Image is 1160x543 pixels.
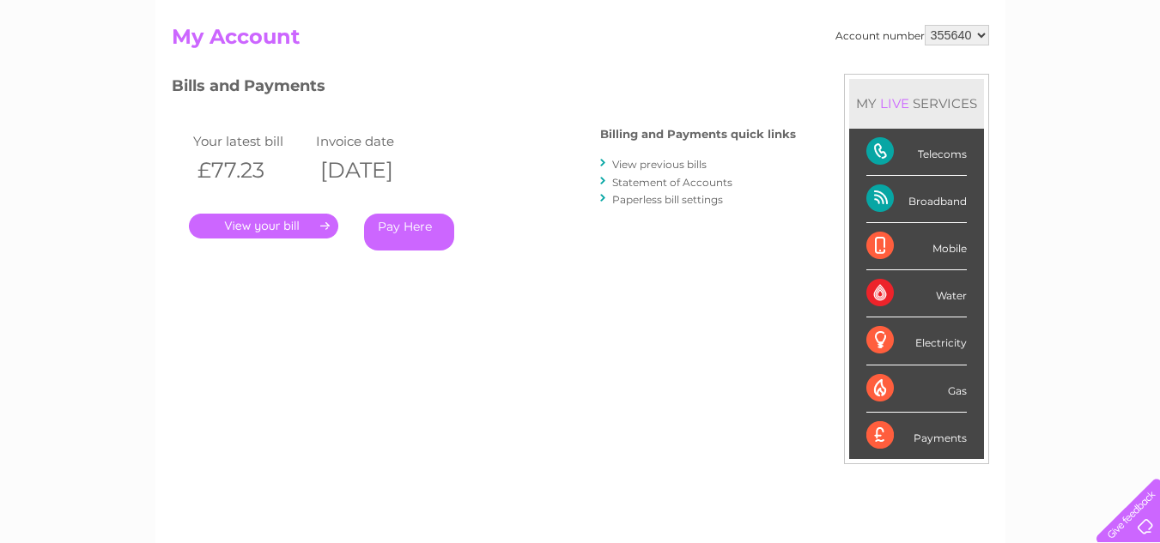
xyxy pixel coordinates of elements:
[189,214,338,238] a: .
[612,176,732,189] a: Statement of Accounts
[877,95,913,112] div: LIVE
[866,270,967,317] div: Water
[189,153,313,188] th: £77.23
[172,25,989,57] h2: My Account
[949,73,1000,86] a: Telecoms
[849,79,984,128] div: MY SERVICES
[600,128,796,141] h4: Billing and Payments quick links
[364,214,454,250] a: Pay Here
[866,223,967,270] div: Mobile
[901,73,938,86] a: Energy
[858,73,890,86] a: Water
[866,317,967,365] div: Electricity
[1046,73,1088,86] a: Contact
[866,176,967,223] div: Broadband
[40,45,128,97] img: logo.png
[175,9,987,83] div: Clear Business is a trading name of Verastar Limited (registered in [GEOGRAPHIC_DATA] No. 3667643...
[312,153,435,188] th: [DATE]
[866,413,967,459] div: Payments
[836,9,955,30] a: 0333 014 3131
[189,130,313,153] td: Your latest bill
[312,130,435,153] td: Invoice date
[172,74,796,104] h3: Bills and Payments
[612,193,723,206] a: Paperless bill settings
[866,129,967,176] div: Telecoms
[612,158,707,171] a: View previous bills
[866,365,967,413] div: Gas
[1103,73,1144,86] a: Log out
[835,25,989,45] div: Account number
[1011,73,1035,86] a: Blog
